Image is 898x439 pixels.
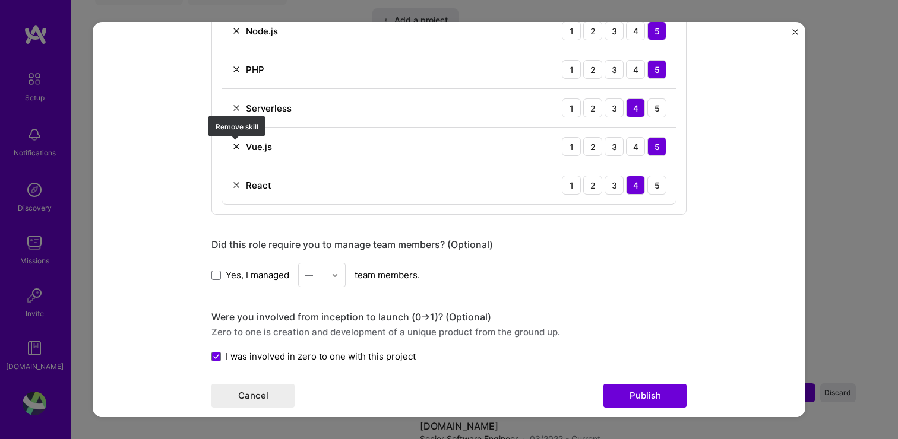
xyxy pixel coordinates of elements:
[211,311,687,323] div: Were you involved from inception to launch (0 -> 1)? (Optional)
[246,179,271,192] div: React
[626,137,645,156] div: 4
[647,21,666,40] div: 5
[605,176,624,195] div: 3
[232,65,241,74] img: Remove
[583,21,602,40] div: 2
[583,98,602,117] div: 2
[562,60,581,79] div: 1
[626,98,645,117] div: 4
[605,60,624,79] div: 3
[562,98,581,117] div: 1
[305,269,313,281] div: —
[792,29,798,42] button: Close
[211,326,687,338] div: Zero to one is creation and development of a unique product from the ground up.
[647,98,666,117] div: 5
[211,384,295,408] button: Cancel
[211,238,687,251] div: Did this role require you to manage team members? (Optional)
[626,176,645,195] div: 4
[583,137,602,156] div: 2
[232,142,241,151] img: Remove
[647,137,666,156] div: 5
[246,102,292,114] div: Serverless
[331,272,339,279] img: drop icon
[605,137,624,156] div: 3
[232,26,241,36] img: Remove
[583,176,602,195] div: 2
[647,60,666,79] div: 5
[603,384,687,408] button: Publish
[647,176,666,195] div: 5
[246,141,272,153] div: Vue.js
[226,269,289,281] span: Yes, I managed
[605,98,624,117] div: 3
[232,103,241,113] img: Remove
[246,63,264,76] div: PHP
[211,263,687,287] div: team members.
[562,21,581,40] div: 1
[583,60,602,79] div: 2
[246,25,278,37] div: Node.js
[562,176,581,195] div: 1
[626,60,645,79] div: 4
[562,137,581,156] div: 1
[232,180,241,190] img: Remove
[626,21,645,40] div: 4
[605,21,624,40] div: 3
[226,350,416,362] span: I was involved in zero to one with this project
